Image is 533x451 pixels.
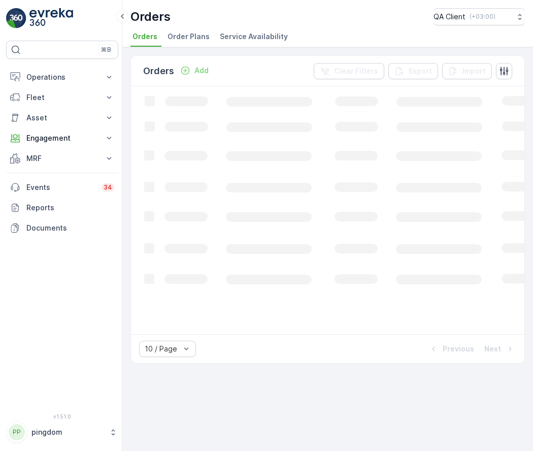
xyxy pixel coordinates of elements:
[31,427,104,437] p: pingdom
[26,92,98,103] p: Fleet
[6,198,118,218] a: Reports
[26,113,98,123] p: Asset
[26,223,114,233] p: Documents
[409,66,432,76] p: Export
[26,153,98,164] p: MRF
[6,177,118,198] a: Events34
[176,65,213,77] button: Add
[26,182,95,192] p: Events
[314,63,384,79] button: Clear Filters
[6,128,118,148] button: Engagement
[168,31,210,42] span: Order Plans
[29,8,73,28] img: logo_light-DOdMpM7g.png
[132,31,157,42] span: Orders
[220,31,288,42] span: Service Availability
[434,8,525,25] button: QA Client(+03:00)
[388,63,438,79] button: Export
[6,413,118,420] span: v 1.51.0
[483,343,516,355] button: Next
[6,108,118,128] button: Asset
[6,67,118,87] button: Operations
[101,46,111,54] p: ⌘B
[143,64,174,78] p: Orders
[104,183,112,191] p: 34
[434,12,465,22] p: QA Client
[194,66,209,76] p: Add
[484,344,501,354] p: Next
[6,148,118,169] button: MRF
[427,343,475,355] button: Previous
[443,344,474,354] p: Previous
[130,9,171,25] p: Orders
[442,63,492,79] button: Import
[334,66,378,76] p: Clear Filters
[26,133,98,143] p: Engagement
[26,72,98,82] p: Operations
[462,66,486,76] p: Import
[6,422,118,443] button: PPpingdom
[6,8,26,28] img: logo
[470,13,495,21] p: ( +03:00 )
[26,203,114,213] p: Reports
[6,218,118,238] a: Documents
[9,424,25,440] div: PP
[6,87,118,108] button: Fleet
